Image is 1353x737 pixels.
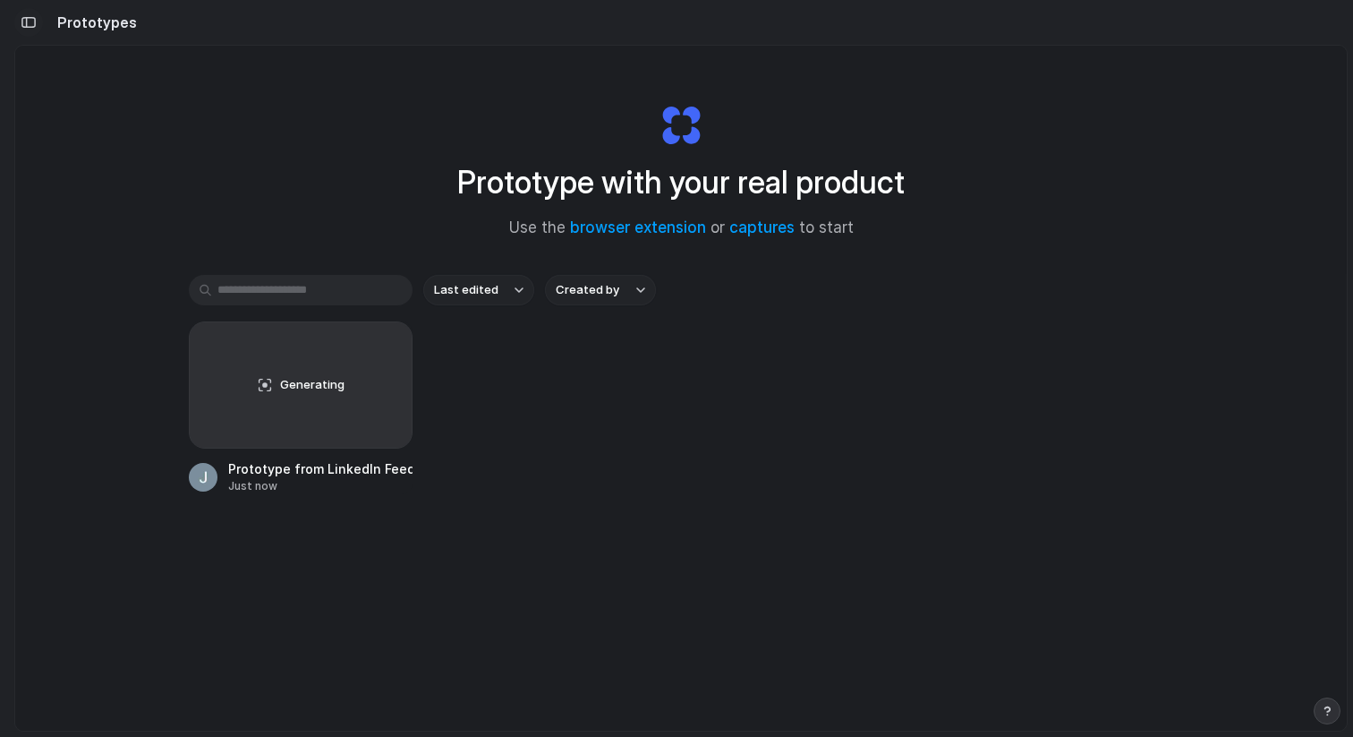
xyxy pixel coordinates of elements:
[729,219,795,236] a: captures
[556,281,619,299] span: Created by
[434,281,498,299] span: Last edited
[545,275,656,305] button: Created by
[423,275,534,305] button: Last edited
[509,217,854,240] span: Use the or to start
[228,478,413,494] div: Just now
[570,219,706,236] a: browser extension
[50,12,137,33] h2: Prototypes
[228,459,413,478] div: Prototype from LinkedIn Feed
[280,376,345,394] span: Generating
[189,321,413,494] a: GeneratingPrototype from LinkedIn FeedJust now
[457,159,905,206] h1: Prototype with your real product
